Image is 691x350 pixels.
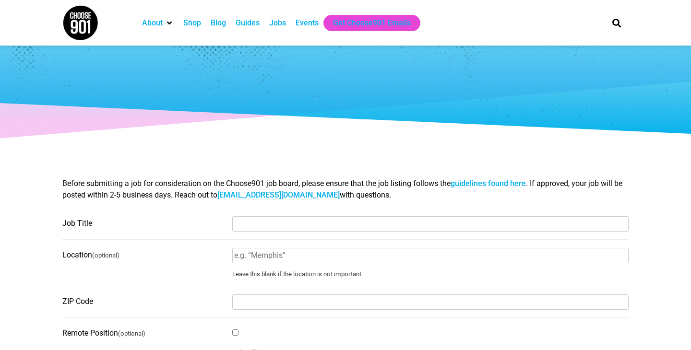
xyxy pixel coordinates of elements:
[118,330,145,337] small: (optional)
[62,247,226,263] label: Location
[333,17,411,29] a: Get Choose901 Emails
[211,17,226,29] a: Blog
[62,326,226,341] label: Remote Position
[183,17,201,29] a: Shop
[62,216,226,231] label: Job Title
[296,17,319,29] a: Events
[269,17,286,29] a: Jobs
[137,15,179,31] div: About
[217,190,340,199] a: [EMAIL_ADDRESS][DOMAIN_NAME]
[451,179,526,188] a: guidelines found here
[609,15,625,31] div: Search
[142,17,163,29] a: About
[62,294,226,309] label: ZIP Code
[137,15,596,31] nav: Main nav
[92,252,119,259] small: (optional)
[232,270,629,278] small: Leave this blank if the location is not important
[236,17,260,29] a: Guides
[62,179,622,199] span: Before submitting a job for consideration on the Choose901 job board, please ensure that the job ...
[232,248,629,263] input: e.g. “Memphis”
